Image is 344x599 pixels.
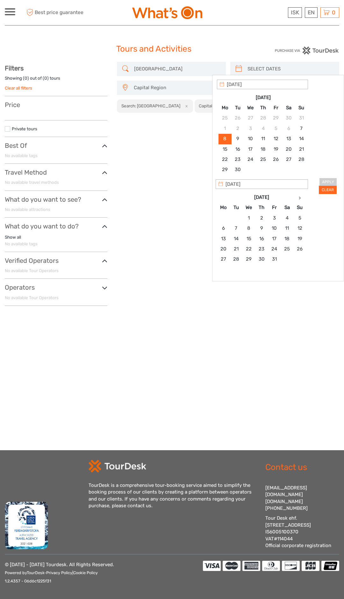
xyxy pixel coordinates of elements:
[269,123,282,134] td: 5
[73,570,98,575] a: Cookie Policy
[46,570,72,575] a: Privacy Policy
[242,213,255,223] td: 1
[257,144,269,154] td: 18
[268,203,281,213] th: Fr
[131,83,336,93] button: Capital Region
[269,144,282,154] td: 19
[5,75,107,85] div: Showing ( ) out of ( ) tours
[121,103,180,108] h2: Search: [GEOGRAPHIC_DATA]
[281,244,293,254] td: 25
[217,203,230,213] th: Mo
[242,223,255,234] td: 8
[295,103,308,113] th: Su
[268,223,281,234] td: 10
[281,203,293,213] th: Sa
[132,6,202,19] img: What's On
[27,570,44,575] a: TourDesk
[295,123,308,134] td: 7
[217,234,230,244] td: 13
[219,144,231,154] td: 15
[281,213,293,223] td: 4
[44,75,47,81] label: 0
[295,155,308,165] td: 28
[282,155,295,165] td: 27
[5,153,38,158] span: No available tags
[245,63,336,75] input: SELECT DATES
[5,284,107,291] h3: Operators
[219,123,231,134] td: 1
[291,9,299,16] span: ISK
[255,254,268,264] td: 30
[230,223,242,234] td: 7
[293,234,306,244] td: 19
[268,244,281,254] td: 24
[132,63,223,75] input: SEARCH
[219,155,231,165] td: 22
[219,113,231,123] td: 25
[219,134,231,144] td: 8
[231,165,244,175] td: 30
[265,499,303,504] a: [DOMAIN_NAME]
[5,502,48,549] img: fms.png
[231,113,244,123] td: 26
[265,485,340,512] div: [EMAIL_ADDRESS][DOMAIN_NAME] [PHONE_NUMBER]
[12,126,37,131] a: Private tours
[5,257,107,264] h3: Verified Operators
[257,155,269,165] td: 25
[231,155,244,165] td: 23
[5,169,107,176] h3: Travel Method
[244,155,257,165] td: 24
[25,7,89,18] span: Best price guarantee
[282,134,295,144] td: 13
[282,103,295,113] th: Sa
[295,113,308,123] td: 31
[255,234,268,244] td: 16
[295,144,308,154] td: 21
[217,254,230,264] td: 27
[255,213,268,223] td: 2
[217,244,230,254] td: 20
[217,223,230,234] td: 6
[231,123,244,134] td: 2
[5,222,107,230] h3: What do you want to do?
[25,75,27,81] label: 0
[5,64,24,72] strong: Filters
[5,196,107,203] h3: What do you want to see?
[5,85,32,90] a: Clear all filters
[244,113,257,123] td: 27
[230,244,242,254] td: 21
[244,144,257,154] td: 17
[295,134,308,144] td: 14
[269,103,282,113] th: Fr
[268,254,281,264] td: 31
[244,134,257,144] td: 10
[269,155,282,165] td: 26
[5,570,98,575] small: Powered by - |
[203,561,339,571] img: accepted cards
[293,203,306,213] th: Su
[230,234,242,244] td: 14
[269,134,282,144] td: 12
[5,142,107,149] h3: Best Of
[242,254,255,264] td: 29
[89,482,256,509] div: TourDesk is a comprehensive tour-booking service aimed to simplify the booking process of our cli...
[293,244,306,254] td: 26
[257,134,269,144] td: 11
[230,203,242,213] th: Tu
[293,223,306,234] td: 12
[242,244,255,254] td: 22
[257,123,269,134] td: 4
[282,113,295,123] td: 30
[282,123,295,134] td: 6
[265,462,340,473] h2: Contact us
[305,7,318,18] div: EN
[230,254,242,264] td: 28
[265,515,340,549] div: Tour Desk ehf. [STREET_ADDRESS] IS6005100370 VAT#114044
[5,180,59,185] span: No available travel methods
[268,213,281,223] td: 3
[257,113,269,123] td: 28
[268,234,281,244] td: 17
[255,244,268,254] td: 23
[5,561,114,585] p: © [DATE] - [DATE] Tourdesk. All Rights Reserved.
